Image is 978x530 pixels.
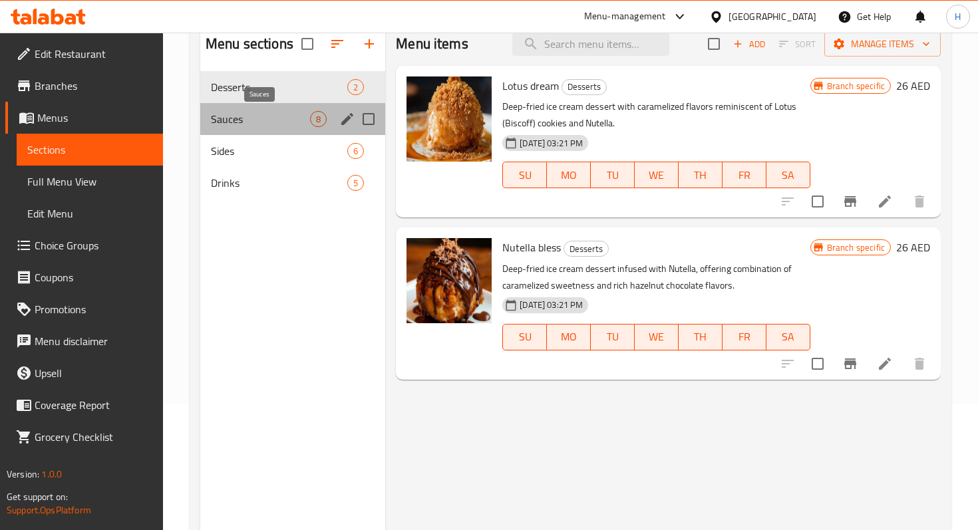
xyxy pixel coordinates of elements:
a: Coupons [5,261,163,293]
button: FR [723,162,766,188]
span: Add [731,37,767,52]
span: SA [772,166,805,185]
div: Desserts [564,241,609,257]
span: SU [508,327,542,346]
a: Edit menu item [877,194,893,209]
span: Select all sections [293,30,321,58]
span: Edit Menu [27,205,152,221]
img: Lotus dream [407,76,492,162]
button: edit [337,109,357,129]
span: Branches [35,78,152,94]
span: 6 [348,145,363,158]
a: Menus [5,102,163,134]
button: TH [679,162,723,188]
span: Sauces [211,111,310,127]
span: WE [640,327,673,346]
div: items [347,175,364,191]
a: Edit menu item [877,356,893,372]
p: Deep-fried ice cream dessert with caramelized flavors reminiscent of Lotus (Biscoff) cookies and ... [502,98,810,132]
span: Upsell [35,365,152,381]
div: Menu-management [584,9,666,25]
span: Add item [728,34,770,55]
a: Choice Groups [5,229,163,261]
span: Sort sections [321,28,353,60]
a: Promotions [5,293,163,325]
button: Branch-specific-item [834,186,866,217]
button: SA [766,162,810,188]
span: Coupons [35,269,152,285]
a: Branches [5,70,163,102]
span: 5 [348,177,363,190]
span: Menu disclaimer [35,333,152,349]
div: Sides6 [200,135,385,167]
nav: Menu sections [200,66,385,204]
button: Add section [353,28,385,60]
a: Grocery Checklist [5,421,163,453]
button: Branch-specific-item [834,348,866,380]
span: H [955,9,961,24]
button: MO [547,162,591,188]
div: Desserts2 [200,71,385,103]
button: SA [766,324,810,350]
span: TH [684,327,717,346]
span: Grocery Checklist [35,429,152,445]
span: Edit Restaurant [35,46,152,62]
span: Coverage Report [35,397,152,413]
button: delete [903,186,935,217]
div: items [310,111,327,127]
button: delete [903,348,935,380]
span: Desserts [211,79,347,95]
a: Coverage Report [5,389,163,421]
h2: Menu sections [206,34,293,54]
a: Full Menu View [17,166,163,198]
button: Add [728,34,770,55]
span: Select section first [770,34,824,55]
button: WE [635,162,679,188]
button: MO [547,324,591,350]
span: Drinks [211,175,347,191]
span: Choice Groups [35,237,152,253]
span: Select to update [804,350,832,378]
button: TU [591,162,635,188]
span: Branch specific [822,241,890,254]
span: Nutella bless [502,237,561,257]
span: MO [552,166,585,185]
span: Desserts [562,79,606,94]
span: TH [684,166,717,185]
span: [DATE] 03:21 PM [514,137,588,150]
div: items [347,79,364,95]
h6: 26 AED [896,76,930,95]
span: MO [552,327,585,346]
span: 1.0.0 [41,465,62,483]
span: Sections [27,142,152,158]
span: 2 [348,81,363,94]
button: SU [502,324,547,350]
button: SU [502,162,547,188]
div: items [347,143,364,159]
span: Version: [7,465,39,483]
span: SA [772,327,805,346]
a: Menu disclaimer [5,325,163,357]
span: WE [640,166,673,185]
span: 8 [311,113,326,126]
span: TU [596,166,629,185]
img: Nutella bless [407,238,492,323]
button: TU [591,324,635,350]
span: Branch specific [822,80,890,92]
div: Desserts [562,79,607,95]
div: [GEOGRAPHIC_DATA] [729,9,816,24]
a: Edit Restaurant [5,38,163,70]
div: Drinks5 [200,167,385,199]
button: Manage items [824,32,941,57]
span: [DATE] 03:21 PM [514,299,588,311]
button: TH [679,324,723,350]
span: Lotus dream [502,76,559,96]
span: Desserts [564,241,608,257]
span: Sides [211,143,347,159]
a: Upsell [5,357,163,389]
a: Support.OpsPlatform [7,501,91,519]
a: Edit Menu [17,198,163,229]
